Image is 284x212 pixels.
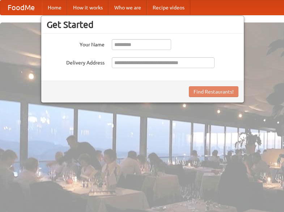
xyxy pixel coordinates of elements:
[0,0,42,15] a: FoodMe
[67,0,109,15] a: How it works
[47,19,238,30] h3: Get Started
[147,0,190,15] a: Recipe videos
[42,0,67,15] a: Home
[109,0,147,15] a: Who we are
[47,39,105,48] label: Your Name
[189,86,238,97] button: Find Restaurants!
[47,57,105,66] label: Delivery Address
